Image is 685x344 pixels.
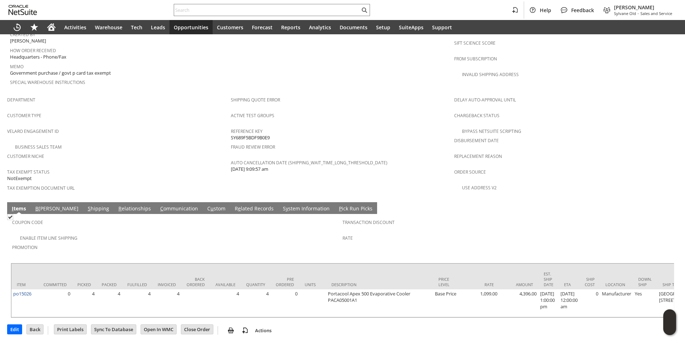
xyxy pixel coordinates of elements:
[231,113,274,119] a: Active Test Groups
[462,128,521,134] a: Bypass NetSuite Scripting
[281,205,331,213] a: System Information
[174,24,208,31] span: Opportunities
[117,205,153,213] a: Relationships
[10,38,46,44] span: [PERSON_NAME]
[102,282,117,287] div: Packed
[26,20,43,34] div: Shortcuts
[499,289,538,317] td: 4,396.00
[10,48,56,54] a: How Order Received
[663,323,676,335] span: Oracle Guided Learning Widget. To move around, please hold and drag
[454,169,486,175] a: Order Source
[13,290,31,297] a: po15026
[64,24,86,31] span: Activities
[88,205,91,212] span: S
[7,97,35,103] a: Department
[460,289,499,317] td: 1,099.00
[160,205,163,212] span: C
[15,144,62,150] a: Business Sales Team
[13,23,21,31] svg: Recent Records
[38,289,72,317] td: 0
[122,289,152,317] td: 4
[665,204,674,212] a: Unrolled view on
[305,282,321,287] div: Units
[217,24,243,31] span: Customers
[395,20,428,34] a: SuiteApps
[248,20,277,34] a: Forecast
[9,5,37,15] svg: logo
[281,24,300,31] span: Reports
[7,325,22,334] input: Edit
[12,219,43,225] a: Coupon Code
[210,205,214,212] span: u
[169,20,213,34] a: Opportunities
[60,20,91,34] a: Activities
[7,153,44,159] a: Customer Niche
[454,113,499,119] a: Chargeback Status
[504,282,533,287] div: Amount
[331,282,428,287] div: Description
[241,326,249,335] img: add-record.svg
[141,325,176,334] input: Open In WMC
[342,219,395,225] a: Transaction Discount
[231,97,280,103] a: Shipping Quote Error
[34,205,80,213] a: B[PERSON_NAME]
[286,205,288,212] span: y
[174,6,360,14] input: Search
[30,23,39,31] svg: Shortcuts
[20,235,77,241] a: Enable Item Line Shipping
[640,11,672,16] span: Sales and Service
[246,282,265,287] div: Quantity
[428,20,456,34] a: Support
[252,327,274,334] a: Actions
[118,205,122,212] span: R
[335,20,372,34] a: Documents
[7,169,50,175] a: Tax Exempt Status
[233,205,275,213] a: Related Records
[342,235,353,241] a: Rate
[600,289,633,317] td: Manufacturer
[465,282,494,287] div: Rate
[181,325,213,334] input: Close Order
[231,144,275,150] a: Fraud Review Error
[152,289,181,317] td: 4
[7,175,32,182] span: NotExempt
[10,79,85,85] a: Special Warehouse Instructions
[432,24,452,31] span: Support
[91,20,127,34] a: Warehouse
[376,24,390,31] span: Setup
[614,11,636,16] span: Sylvane Old
[340,24,367,31] span: Documents
[10,70,111,76] span: Government purchase / govt p card tax exempt
[7,185,75,191] a: Tax Exemption Document URL
[337,205,374,213] a: Pick Run Picks
[151,24,165,31] span: Leads
[231,134,270,141] span: SY689F5BDF9B0E9
[231,160,387,166] a: Auto Cancellation Date (shipping_wait_time_long_threshold_date)
[44,282,67,287] div: Committed
[158,282,176,287] div: Invoiced
[127,20,147,34] a: Tech
[614,4,672,11] span: [PERSON_NAME]
[77,282,91,287] div: Picked
[454,97,516,103] a: Delay Auto-Approval Until
[462,71,519,78] a: Invalid Shipping Address
[35,205,39,212] span: B
[54,325,86,334] input: Print Labels
[585,276,595,287] div: Ship Cost
[158,205,200,213] a: Communication
[633,289,657,317] td: Yes
[72,289,96,317] td: 4
[399,24,423,31] span: SuiteApps
[544,271,553,287] div: Est. Ship Date
[454,56,497,62] a: From Subscription
[277,20,305,34] a: Reports
[27,325,43,334] input: Back
[571,7,594,14] span: Feedback
[241,289,270,317] td: 4
[7,113,41,119] a: Customer Type
[227,326,235,335] img: print.svg
[10,205,28,213] a: Items
[605,282,628,287] div: Location
[12,205,14,212] span: I
[276,276,294,287] div: Pre Ordered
